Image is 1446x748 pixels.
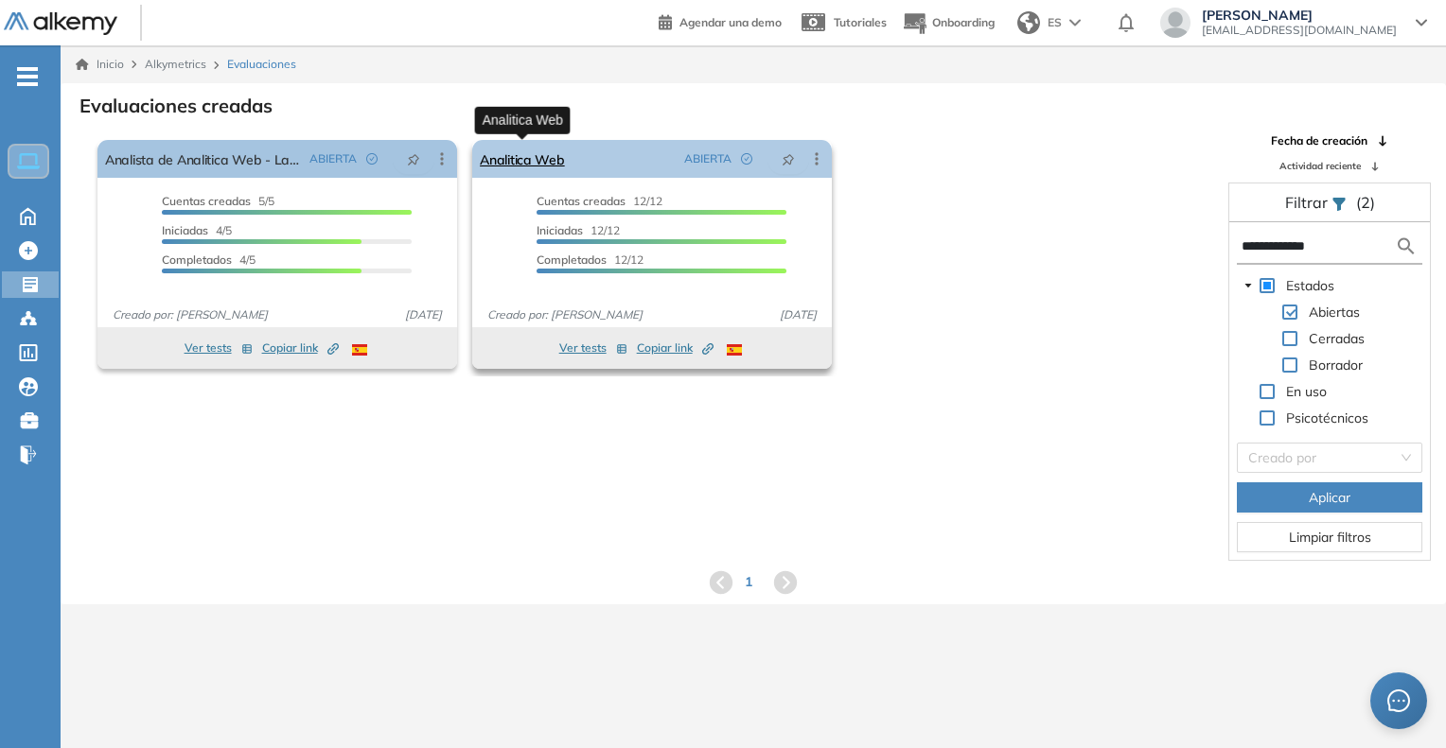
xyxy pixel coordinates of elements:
a: Analitica Web [480,140,565,178]
img: world [1017,11,1040,34]
span: message [1387,689,1410,712]
span: Aplicar [1309,487,1350,508]
span: Estados [1282,274,1338,297]
span: Cuentas creadas [162,194,251,208]
button: Limpiar filtros [1237,522,1422,552]
span: En uso [1282,380,1331,403]
span: (2) [1356,191,1375,214]
span: Abiertas [1305,301,1364,323]
span: Borrador [1305,354,1367,376]
span: 4/5 [162,223,232,237]
span: Psicotécnicos [1286,409,1368,426]
span: Filtrar [1285,193,1331,212]
button: Ver tests [559,337,627,359]
img: arrow [1069,19,1081,26]
span: pushpin [407,151,420,166]
span: Evaluaciones [227,56,296,73]
span: 4/5 [162,252,256,267]
span: 12/12 [537,223,620,237]
button: Ver tests [185,337,253,359]
span: 5/5 [162,194,274,208]
span: Iniciadas [537,223,583,237]
div: Analitica Web [475,106,571,133]
span: [EMAIL_ADDRESS][DOMAIN_NAME] [1202,23,1397,38]
span: Psicotécnicos [1282,407,1372,429]
span: Tutoriales [834,15,887,29]
span: ES [1048,14,1062,31]
img: Logo [4,12,117,36]
span: Iniciadas [162,223,208,237]
i: - [17,75,38,78]
span: Limpiar filtros [1289,527,1371,548]
span: [PERSON_NAME] [1202,8,1397,23]
img: search icon [1395,235,1418,258]
span: Copiar link [262,339,339,357]
span: Copiar link [637,339,714,357]
span: Borrador [1309,357,1363,374]
img: ESP [352,344,367,356]
span: Abiertas [1309,304,1360,321]
a: Agendar una demo [659,9,782,32]
span: Actividad reciente [1279,159,1361,173]
span: Agendar una demo [679,15,782,29]
span: Cuentas creadas [537,194,626,208]
span: Creado por: [PERSON_NAME] [480,306,650,323]
span: Estados [1286,277,1334,294]
span: Fecha de creación [1271,132,1367,149]
span: [DATE] [772,306,824,323]
span: Alkymetrics [145,57,206,71]
span: Creado por: [PERSON_NAME] [105,306,275,323]
button: Onboarding [902,3,995,43]
span: caret-down [1243,281,1253,290]
a: Inicio [76,56,124,73]
span: ABIERTA [684,150,732,167]
span: Onboarding [932,15,995,29]
button: pushpin [393,144,434,174]
span: pushpin [782,151,795,166]
span: Cerradas [1309,330,1365,347]
button: pushpin [767,144,809,174]
button: Copiar link [637,337,714,359]
span: 1 [745,572,752,592]
a: Analista de Analitica Web - Laureate [105,140,302,178]
span: ABIERTA [309,150,357,167]
button: Aplicar [1237,482,1422,513]
img: ESP [727,344,742,356]
span: Completados [537,252,607,267]
span: En uso [1286,383,1327,400]
span: [DATE] [397,306,450,323]
span: 12/12 [537,252,644,267]
span: 12/12 [537,194,662,208]
span: Cerradas [1305,327,1368,350]
span: check-circle [741,153,752,165]
button: Copiar link [262,337,339,359]
span: Completados [162,252,232,267]
span: check-circle [366,153,378,165]
h3: Evaluaciones creadas [79,95,273,117]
